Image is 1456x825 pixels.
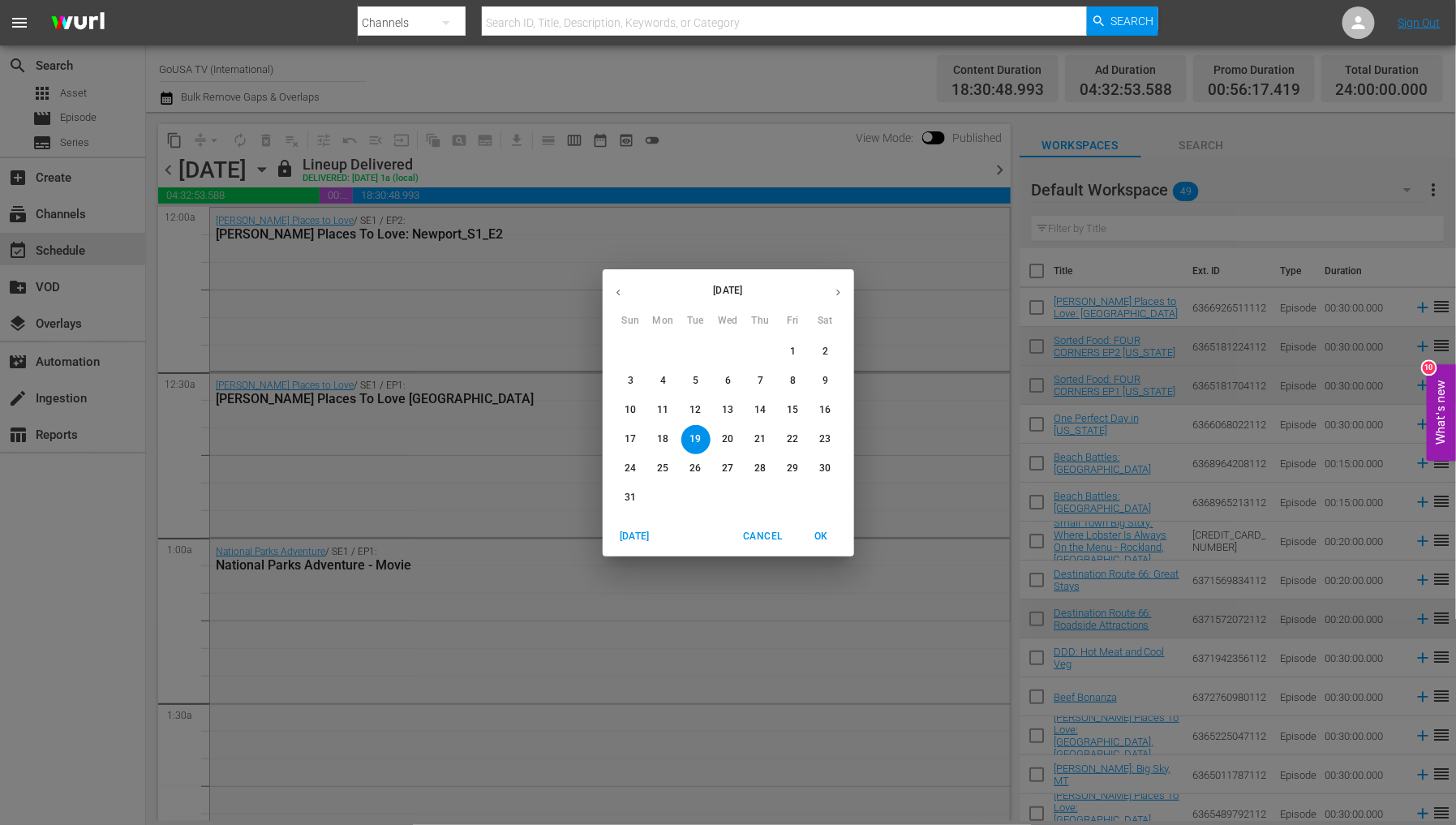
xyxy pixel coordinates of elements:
[779,396,808,425] button: 15
[681,454,711,483] button: 26
[714,313,743,329] span: Wed
[743,528,782,545] span: Cancel
[657,403,668,417] p: 11
[10,13,29,32] span: menu
[689,403,701,417] p: 12
[616,313,646,329] span: Sun
[1427,364,1456,461] button: Open Feedback Widget
[779,313,808,329] span: Fri
[616,528,655,545] span: [DATE]
[787,432,798,446] p: 22
[811,367,840,396] button: 9
[625,432,636,446] p: 17
[779,425,808,454] button: 22
[787,403,798,417] p: 15
[657,432,668,446] p: 18
[609,523,661,550] button: [DATE]
[628,374,634,388] p: 3
[657,462,668,475] p: 25
[819,462,831,475] p: 30
[746,425,775,454] button: 21
[689,462,701,475] p: 26
[725,374,731,388] p: 6
[802,528,841,545] span: OK
[681,367,711,396] button: 5
[722,462,733,475] p: 27
[779,367,808,396] button: 8
[722,403,733,417] p: 13
[714,396,743,425] button: 13
[722,432,733,446] p: 20
[758,374,763,388] p: 7
[811,337,840,367] button: 2
[811,396,840,425] button: 16
[754,462,766,475] p: 28
[649,425,678,454] button: 18
[790,374,796,388] p: 8
[811,313,840,329] span: Sat
[754,403,766,417] p: 14
[616,483,646,513] button: 31
[616,425,646,454] button: 17
[625,403,636,417] p: 10
[787,462,798,475] p: 29
[625,462,636,475] p: 24
[1398,16,1441,29] a: Sign Out
[39,4,117,42] img: ans4CAIJ8jUAAAAAAAAAAAAAAAAAAAAAAAAgQb4GAAAAAAAAAAAAAAAAAAAAAAAAJMjXAAAAAAAAAAAAAAAAAAAAAAAAgAT5G...
[681,396,711,425] button: 12
[714,367,743,396] button: 6
[737,523,788,550] button: Cancel
[660,374,666,388] p: 4
[625,491,636,505] p: 31
[634,283,822,298] p: [DATE]
[616,367,646,396] button: 3
[649,396,678,425] button: 11
[822,345,828,359] p: 2
[616,454,646,483] button: 24
[681,313,711,329] span: Tue
[649,313,678,329] span: Mon
[811,425,840,454] button: 23
[649,454,678,483] button: 25
[790,345,796,359] p: 1
[746,313,775,329] span: Thu
[693,374,698,388] p: 5
[1111,6,1154,36] span: Search
[681,425,711,454] button: 19
[796,523,848,550] button: OK
[779,454,808,483] button: 29
[746,396,775,425] button: 14
[779,337,808,367] button: 1
[819,403,831,417] p: 16
[819,432,831,446] p: 23
[689,432,701,446] p: 19
[649,367,678,396] button: 4
[1423,361,1436,374] div: 10
[714,454,743,483] button: 27
[822,374,828,388] p: 9
[746,367,775,396] button: 7
[616,396,646,425] button: 10
[714,425,743,454] button: 20
[754,432,766,446] p: 21
[746,454,775,483] button: 28
[811,454,840,483] button: 30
